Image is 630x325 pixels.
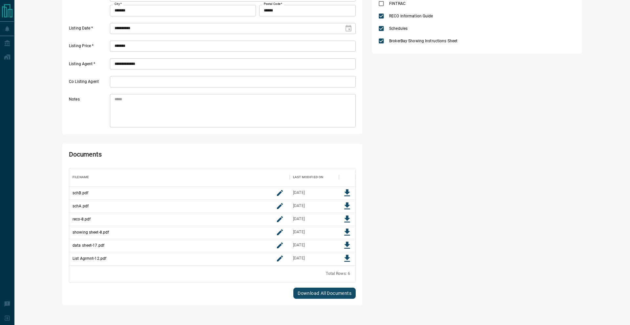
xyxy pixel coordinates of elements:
label: Notes [69,97,108,127]
p: List Agrmnt-12.pdf [73,256,106,261]
div: Filename [73,168,89,186]
p: data sheet-17.pdf [73,242,104,248]
h2: Documents [69,150,241,162]
button: Download File [341,239,354,252]
div: Filename [69,168,290,186]
span: BrokerBay Showing Instructions Sheet [388,38,459,44]
p: schA.pdf [73,203,89,209]
div: Sep 13, 2025 [293,216,305,222]
label: Postal Code [264,2,282,6]
div: Last Modified On [290,168,339,186]
div: Total Rows: 6 [326,271,350,277]
button: rename button [273,239,286,252]
button: rename button [273,226,286,239]
label: Listing Date [69,26,108,34]
label: Listing Price [69,43,108,52]
button: Download File [341,200,354,213]
div: Sep 13, 2025 [293,229,305,235]
button: Download File [341,186,354,200]
button: Download File [341,213,354,226]
div: Last Modified On [293,168,323,186]
span: Schedules [388,26,409,31]
div: Sep 13, 2025 [293,242,305,248]
button: rename button [273,200,286,213]
span: RECO Information Guide [388,13,434,19]
p: reco-8.pdf [73,216,91,222]
div: Sep 13, 2025 [293,190,305,196]
button: rename button [273,213,286,226]
button: rename button [273,252,286,265]
div: Sep 15, 2025 [293,256,305,261]
label: Listing Agent [69,61,108,70]
label: Co Listing Agent [69,79,108,87]
div: Sep 13, 2025 [293,203,305,209]
button: Download All Documents [293,288,356,299]
span: FINTRAC [388,1,407,7]
p: showing sheet-8.pdf [73,229,109,235]
button: Download File [341,252,354,265]
label: City [115,2,122,6]
p: schB.pdf [73,190,88,196]
button: rename button [273,186,286,200]
button: Download File [341,226,354,239]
